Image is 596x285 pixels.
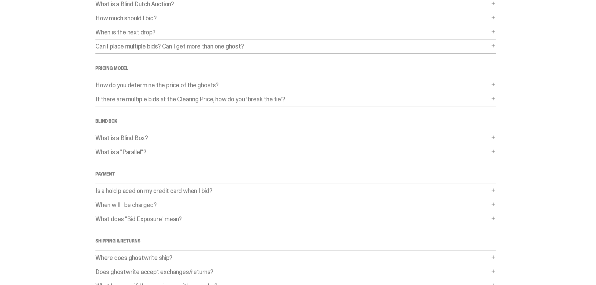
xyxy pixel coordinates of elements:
h4: Payment [95,172,496,176]
p: What is a Blind Box? [95,135,490,141]
p: How do you determine the price of the ghosts? [95,82,490,88]
h4: Pricing Model [95,66,496,70]
p: Can I place multiple bids? Can I get more than one ghost? [95,43,490,49]
h4: Blind Box [95,119,496,123]
p: Is a hold placed on my credit card when I bid? [95,188,490,194]
p: Where does ghostwrite ship? [95,255,490,261]
p: If there are multiple bids at the Clearing Price, how do you ‘break the tie’? [95,96,490,102]
p: When is the next drop? [95,29,490,35]
p: Does ghostwrite accept exchanges/returns? [95,269,490,275]
p: What does "Bid Exposure" mean? [95,216,490,222]
p: What is a "Parallel"? [95,149,490,155]
h4: SHIPPING & RETURNS [95,239,496,243]
p: How much should I bid? [95,15,490,21]
p: When will I be charged? [95,202,490,208]
p: What is a Blind Dutch Auction? [95,1,490,7]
